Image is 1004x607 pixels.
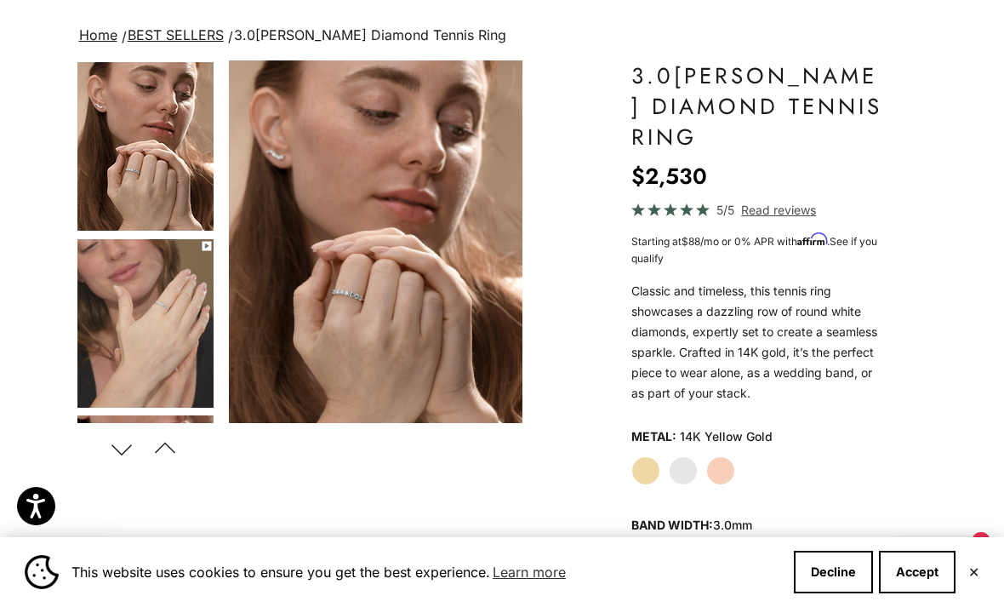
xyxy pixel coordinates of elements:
span: Read reviews [741,200,816,220]
a: BEST SELLERS [128,26,224,43]
h1: 3.0[PERSON_NAME] Diamond Tennis Ring [631,60,887,152]
button: Go to item 6 [76,414,215,586]
span: Affirm [797,233,827,246]
span: Starting at /mo or 0% APR with . [631,235,877,265]
sale-price: $2,530 [631,159,707,193]
img: #YellowGold #WhiteGold #RoseGold [77,415,214,584]
variant-option-value: 3.0mm [713,518,752,532]
button: Accept [879,551,956,593]
nav: breadcrumbs [76,24,929,48]
span: This website uses cookies to ensure you get the best experience. [71,559,780,585]
img: #YellowGold #WhiteGold #RoseGold [77,62,214,231]
a: Home [79,26,117,43]
button: Go to item 4 [76,60,215,232]
span: 5/5 [716,200,734,220]
img: #YellowGold #WhiteGold #RoseGold [229,60,522,423]
variant-option-value: 14K Yellow Gold [680,424,773,450]
span: $88 [682,235,700,248]
legend: Band Width: [631,513,752,538]
button: Decline [794,551,873,593]
legend: Metal: [631,424,676,450]
p: Classic and timeless, this tennis ring showcases a dazzling row of round white diamonds, expertly... [631,281,887,404]
a: 5/5 Read reviews [631,200,887,220]
button: Close [968,567,979,577]
div: Item 4 of 13 [229,60,522,423]
img: #YellowGold #WhiteGold #RoseGold [77,239,214,408]
button: Go to item 5 [76,238,215,409]
img: Cookie banner [25,555,59,589]
span: 3.0[PERSON_NAME] Diamond Tennis Ring [234,26,506,43]
a: Learn more [490,559,568,585]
